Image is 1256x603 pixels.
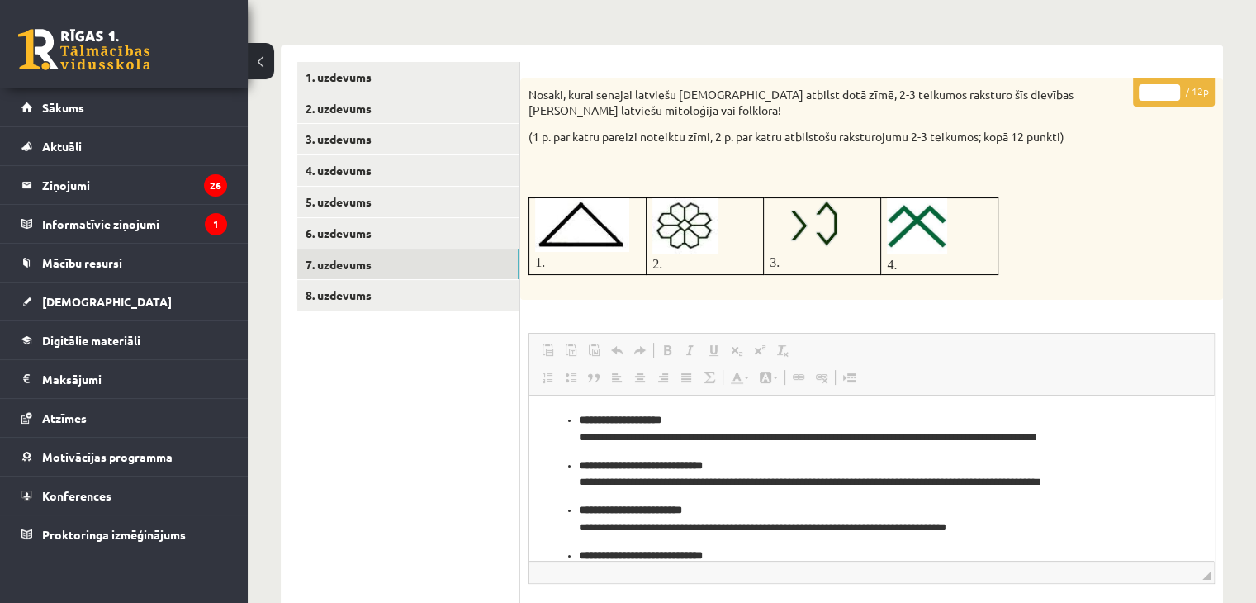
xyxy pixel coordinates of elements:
[536,367,559,388] a: Вставить / удалить нумерованный список
[21,477,227,515] a: Konferences
[297,187,519,217] a: 5. uzdevums
[21,283,227,320] a: [DEMOGRAPHIC_DATA]
[559,339,582,361] a: Вставить только текст (Ctrl+Shift+V)
[652,367,675,388] a: По правому краю
[559,367,582,388] a: Вставить / удалить маркированный список
[21,244,227,282] a: Mācību resursi
[605,339,628,361] a: Отменить (Ctrl+Z)
[679,339,702,361] a: Курсив (Ctrl+I)
[748,339,771,361] a: Надстрочный индекс
[21,360,227,398] a: Maksājumi
[42,360,227,398] legend: Maksājumi
[21,205,227,243] a: Informatīvie ziņojumi1
[702,339,725,361] a: Подчеркнутый (Ctrl+U)
[42,333,140,348] span: Digitālie materiāli
[887,198,947,254] img: 9k=
[837,367,860,388] a: Вставить разрыв страницы для печати
[42,294,172,309] span: [DEMOGRAPHIC_DATA]
[21,399,227,437] a: Atzīmes
[628,367,652,388] a: По центру
[204,174,227,197] i: 26
[42,139,82,154] span: Aktuāli
[205,213,227,235] i: 1
[605,367,628,388] a: По левому краю
[770,255,780,269] span: 3.
[582,339,605,361] a: Вставить из Word
[42,166,227,204] legend: Ziņojumi
[1202,572,1211,580] span: Перетащите для изменения размера
[42,411,87,425] span: Atzīmes
[21,88,227,126] a: Sākums
[535,255,545,269] span: 1.
[698,367,721,388] a: Математика
[656,339,679,361] a: Полужирный (Ctrl+B)
[771,339,794,361] a: Убрать форматирование
[528,129,1132,145] p: (1 p. par katru pareizi noteiktu zīmi, 2 p. par katru atbilstošu raksturojumu 2-3 teikumos; kopā ...
[528,87,1132,119] p: Nosaki, kurai senajai latviešu [DEMOGRAPHIC_DATA] atbilst dotā zīmē, 2-3 teikumos raksturo šīs di...
[754,367,783,388] a: Цвет фона
[725,367,754,388] a: Цвет текста
[21,127,227,165] a: Aktuāli
[1133,78,1215,107] p: / 12p
[42,488,111,503] span: Konferences
[675,367,698,388] a: По ширине
[42,255,122,270] span: Mācību resursi
[21,321,227,359] a: Digitālie materiāli
[42,100,84,115] span: Sākums
[297,93,519,124] a: 2. uzdevums
[725,339,748,361] a: Подстрочный индекс
[810,367,833,388] a: Убрать ссылку
[652,257,662,271] span: 2.
[582,367,605,388] a: Цитата
[297,155,519,186] a: 4. uzdevums
[652,198,718,254] img: 2Q==
[21,515,227,553] a: Proktoringa izmēģinājums
[297,124,519,154] a: 3. uzdevums
[536,339,559,361] a: Вставить (Ctrl+V)
[770,198,858,252] img: 3oDH1NP+bNsOGUAAAAASUVORK5CYII=
[17,17,668,186] body: Визуальный текстовый редактор, wiswyg-editor-user-answer-47433834881260
[297,218,519,249] a: 6. uzdevums
[297,249,519,280] a: 7. uzdevums
[297,280,519,311] a: 8. uzdevums
[529,396,1214,561] iframe: Визуальный текстовый редактор, wiswyg-editor-user-answer-47433834881260
[535,198,629,252] img: 9k=
[21,166,227,204] a: Ziņojumi26
[297,62,519,93] a: 1. uzdevums
[42,205,227,243] legend: Informatīvie ziņojumi
[42,527,186,542] span: Proktoringa izmēģinājums
[887,258,897,272] span: 4.
[21,438,227,476] a: Motivācijas programma
[42,449,173,464] span: Motivācijas programma
[787,367,810,388] a: Вставить/Редактировать ссылку (Ctrl+K)
[18,29,150,70] a: Rīgas 1. Tālmācības vidusskola
[628,339,652,361] a: Повторить (Ctrl+Y)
